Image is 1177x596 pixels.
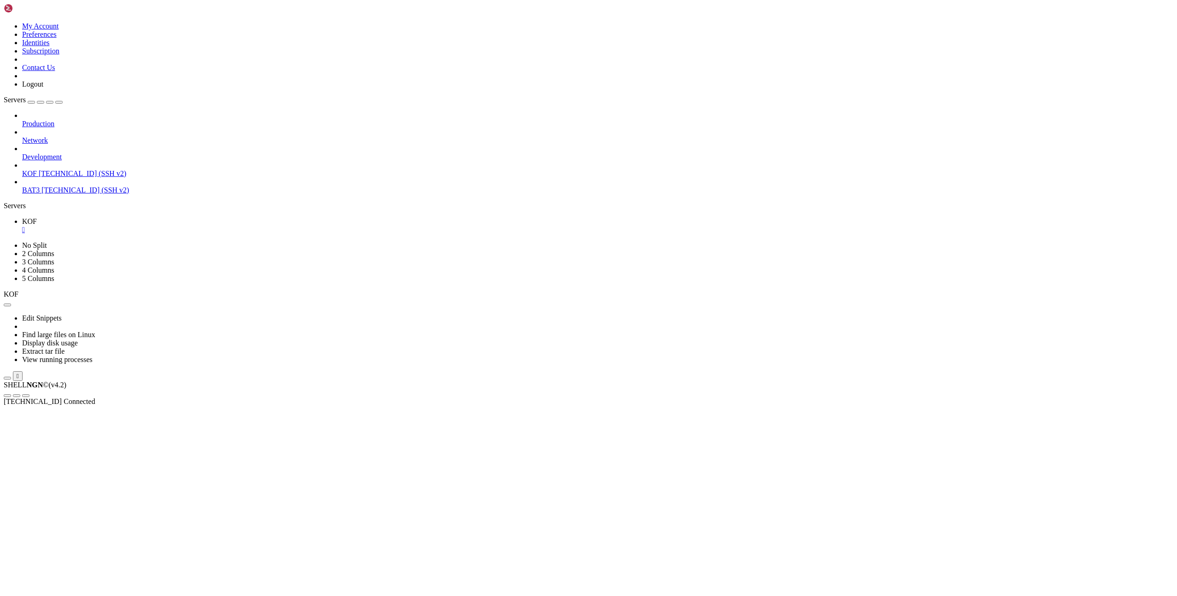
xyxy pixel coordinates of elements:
[4,290,18,298] span: KOF
[22,153,1173,161] a: Development
[22,356,93,363] a: View running processes
[22,161,1173,178] li: KOF [TECHNICAL_ID] (SSH v2)
[22,47,59,55] a: Subscription
[22,178,1173,194] li: BAT3 [TECHNICAL_ID] (SSH v2)
[22,120,54,128] span: Production
[4,4,57,13] img: Shellngn
[22,186,40,194] span: BAT3
[17,373,19,380] div: 
[39,169,126,177] span: [TECHNICAL_ID] (SSH v2)
[22,111,1173,128] li: Production
[22,145,1173,161] li: Development
[22,22,59,30] a: My Account
[22,169,1173,178] a: KOF [TECHNICAL_ID] (SSH v2)
[22,169,37,177] span: KOF
[22,39,50,47] a: Identities
[13,371,23,381] button: 
[22,153,62,161] span: Development
[22,226,1173,234] a: 
[22,217,37,225] span: KOF
[22,30,57,38] a: Preferences
[22,217,1173,234] a: KOF
[41,186,129,194] span: [TECHNICAL_ID] (SSH v2)
[22,136,48,144] span: Network
[22,347,64,355] a: Extract tar file
[22,314,62,322] a: Edit Snippets
[22,241,47,249] a: No Split
[22,186,1173,194] a: BAT3 [TECHNICAL_ID] (SSH v2)
[4,202,1173,210] div: Servers
[22,250,54,257] a: 2 Columns
[22,136,1173,145] a: Network
[22,275,54,282] a: 5 Columns
[22,266,54,274] a: 4 Columns
[22,339,78,347] a: Display disk usage
[22,331,95,339] a: Find large files on Linux
[22,80,43,88] a: Logout
[22,128,1173,145] li: Network
[4,96,63,104] a: Servers
[22,258,54,266] a: 3 Columns
[22,64,55,71] a: Contact Us
[22,120,1173,128] a: Production
[4,96,26,104] span: Servers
